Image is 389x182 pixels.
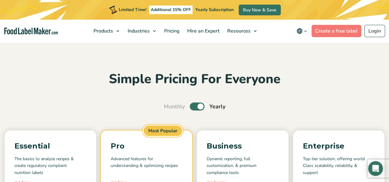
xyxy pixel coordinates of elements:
[303,140,375,152] p: Enterprise
[190,103,204,110] label: Toggle
[303,156,375,176] p: Top-tier solution, offering world Class scalability, reliability, & support
[119,7,146,13] span: Limited Time!
[149,6,193,14] span: Additional 15% OFF
[14,156,86,176] p: The basics to analyze recipes & create regulatory compliant nutrition labels
[209,103,225,111] span: Yearly
[143,125,183,137] span: Most Popular
[162,28,180,34] span: Pricing
[368,161,383,176] div: Open Intercom Messenger
[164,103,185,111] span: Monthly
[92,28,114,34] span: Products
[124,20,159,42] a: Industries
[5,71,384,88] h2: Simple Pricing For Everyone
[14,140,86,152] p: Essential
[207,156,279,176] p: Dynamic reporting, full customization, & premium compliance tools
[90,20,122,42] a: Products
[207,140,279,152] p: Business
[185,28,220,34] span: Hire an Expert
[364,25,385,37] a: Login
[161,20,182,42] a: Pricing
[225,28,251,34] span: Resources
[239,5,281,15] a: Buy Now & Save
[111,140,183,152] p: Pro
[224,20,260,42] a: Resources
[111,156,183,176] p: Advanced features for understanding & optimizing recipes
[184,20,222,42] a: Hire an Expert
[312,25,361,37] a: Create a free label
[195,7,234,13] span: Yearly Subscription
[126,28,150,34] span: Industries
